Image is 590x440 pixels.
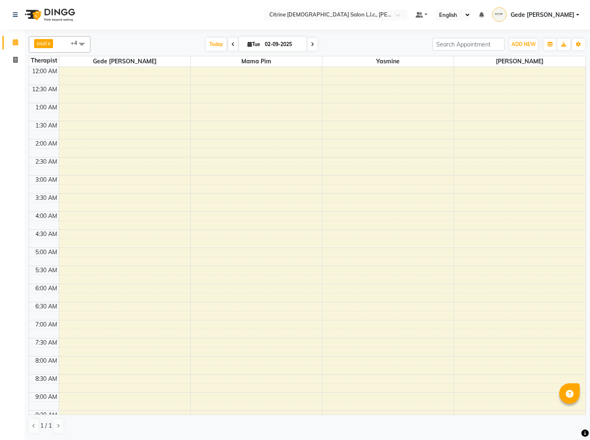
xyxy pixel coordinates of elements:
[40,421,52,430] span: 1 / 1
[509,39,538,50] button: ADD NEW
[34,338,59,347] div: 7:30 AM
[34,157,59,166] div: 2:30 AM
[511,11,574,19] span: Gede [PERSON_NAME]
[34,212,59,220] div: 4:00 AM
[433,38,504,51] input: Search Appointment
[454,56,585,67] span: [PERSON_NAME]
[34,139,59,148] div: 2:00 AM
[34,266,59,275] div: 5:30 AM
[59,56,190,67] span: Gede [PERSON_NAME]
[34,320,59,329] div: 7:00 AM
[34,248,59,257] div: 5:00 AM
[30,85,59,94] div: 12:30 AM
[30,67,59,76] div: 12:00 AM
[34,194,59,202] div: 3:30 AM
[34,393,59,401] div: 9:00 AM
[34,375,59,383] div: 8:30 AM
[34,121,59,130] div: 1:30 AM
[191,56,322,67] span: Mama Pim
[34,284,59,293] div: 6:00 AM
[492,7,507,22] img: Gede Yohanes Marthana
[206,38,227,51] span: Today
[34,230,59,239] div: 4:30 AM
[34,357,59,365] div: 8:00 AM
[34,302,59,311] div: 6:30 AM
[555,407,582,432] iframe: chat widget
[245,41,262,47] span: Tue
[37,40,47,46] span: asal
[34,103,59,112] div: 1:00 AM
[511,41,536,47] span: ADD NEW
[29,56,59,65] div: Therapist
[34,176,59,184] div: 3:00 AM
[322,56,453,67] span: yasmine
[34,411,59,419] div: 9:30 AM
[262,38,303,51] input: 2025-09-02
[21,3,77,26] img: logo
[47,40,51,46] a: x
[71,39,83,46] span: +4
